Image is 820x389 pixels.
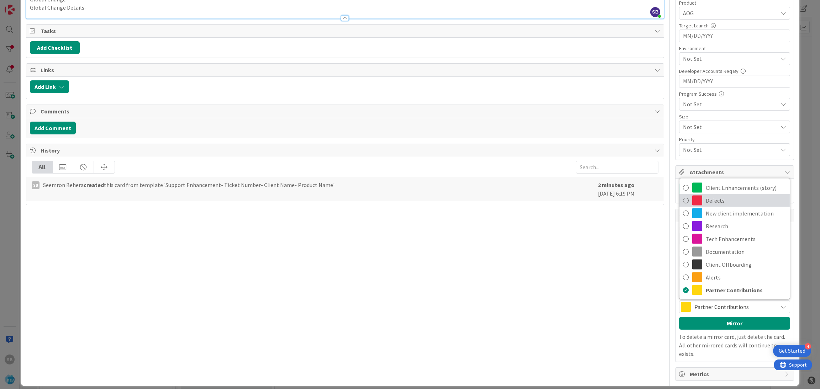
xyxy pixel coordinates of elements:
[32,181,40,189] div: SB
[679,332,790,358] p: To delete a mirror card, just delete the card. All other mirrored cards will continue to exists.
[690,370,781,378] span: Metrics
[84,181,104,188] b: created
[679,181,790,194] a: Client Enhancements (story)
[683,9,778,17] span: AOG
[679,23,790,28] div: Target Launch
[706,221,786,231] span: Research
[679,46,790,51] div: Environment
[779,347,805,355] div: Get Started
[43,181,335,189] span: Seemron Behera this card from template 'Support Enhancement- Ticket Number- Client Name- Product ...
[679,233,790,245] a: Tech Enhancements
[598,181,635,188] b: 2 minutes ago
[683,30,786,42] input: MM/DD/YYYY
[679,114,790,119] div: Size
[679,194,790,207] a: Defects
[683,145,774,155] span: Not Set
[683,122,774,132] span: Not Set
[679,137,790,142] div: Priority
[41,146,651,155] span: History
[805,343,811,350] div: 4
[679,258,790,271] a: Client Offboarding
[679,0,790,5] div: Product
[32,161,53,173] div: All
[679,91,790,96] div: Program Success
[679,220,790,233] a: Research
[30,80,69,93] button: Add Link
[30,4,661,12] p: Global Change Details-
[679,317,790,330] button: Mirror
[30,41,80,54] button: Add Checklist
[679,271,790,284] a: Alerts
[679,284,790,297] a: Partner Contributions
[41,66,651,74] span: Links
[706,234,786,244] span: Tech Enhancements
[690,168,781,176] span: Attachments
[650,7,660,17] span: SB
[706,246,786,257] span: Documentation
[683,75,786,87] input: MM/DD/YYYY
[576,161,658,174] input: Search...
[683,100,778,108] span: Not Set
[15,1,32,10] span: Support
[706,285,786,295] span: Partner Contributions
[706,208,786,219] span: New client implementation
[598,181,658,198] div: [DATE] 6:19 PM
[706,182,786,193] span: Client Enhancements (story)
[41,27,651,35] span: Tasks
[706,272,786,283] span: Alerts
[41,107,651,116] span: Comments
[679,207,790,220] a: New client implementation
[706,259,786,270] span: Client Offboarding
[694,302,774,312] span: Partner Contributions
[679,245,790,258] a: Documentation
[683,54,778,63] span: Not Set
[679,69,790,74] div: Developer Accounts Req By
[30,122,76,134] button: Add Comment
[679,294,690,299] span: Label
[773,345,811,357] div: Open Get Started checklist, remaining modules: 4
[706,195,786,206] span: Defects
